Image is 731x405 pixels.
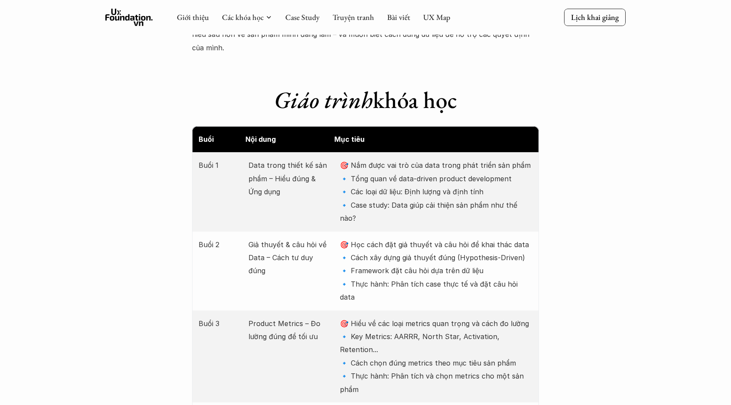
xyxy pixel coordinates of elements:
p: 🎯 Học cách đặt giả thuyết và câu hỏi để khai thác data 🔹 Cách xây dựng giả thuyết đúng (Hypothesi... [340,238,532,304]
a: Case Study [285,12,320,22]
p: Buổi 1 [199,159,240,172]
a: UX Map [423,12,450,22]
p: 🎯 Nắm được vai trò của data trong phát triển sản phẩm 🔹 Tổng quan về data-driven product developm... [340,159,532,225]
p: Data trong thiết kế sản phẩm – Hiểu đúng & Ứng dụng [248,159,331,198]
a: Truyện tranh [333,12,374,22]
a: Bài viết [387,12,410,22]
p: Buổi 2 [199,238,240,251]
strong: Buổi [199,135,214,144]
p: Product Metrics – Đo lường đúng để tối ưu [248,317,331,343]
a: Các khóa học [222,12,264,22]
a: Giới thiệu [177,12,209,22]
strong: Nội dung [245,135,276,144]
p: Giả thuyết & câu hỏi về Data – Cách tư duy đúng [248,238,331,278]
p: 🎯 Hiểu về các loại metrics quan trọng và cách đo lường 🔹 Key Metrics: AARRR, North Star, Activati... [340,317,532,396]
strong: Mục tiêu [334,135,365,144]
h1: khóa học [192,86,539,114]
p: Lịch khai giảng [571,12,619,22]
em: Giáo trình [274,85,373,115]
p: Buổi 3 [199,317,240,330]
a: Lịch khai giảng [564,9,626,26]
